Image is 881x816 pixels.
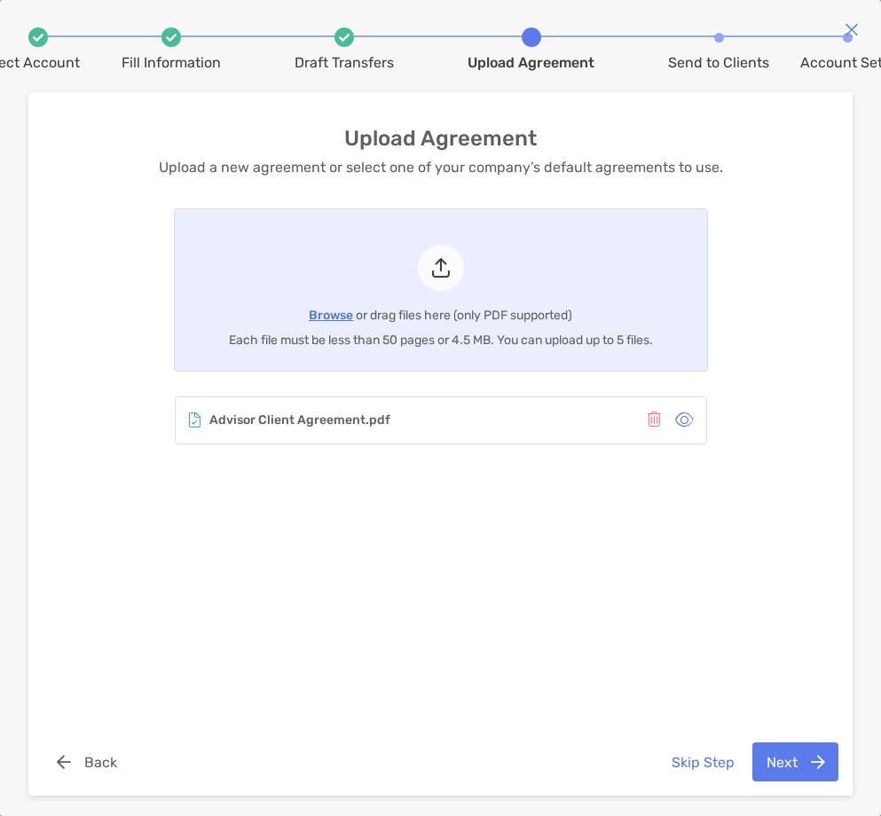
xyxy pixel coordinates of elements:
[468,54,594,71] div: Upload Agreement
[752,742,838,781] button: Next
[33,34,43,42] img: white check
[43,742,130,781] button: Back
[344,128,537,149] h3: Upload Agreement
[209,413,390,428] p: Advisor Client Agreement.pdf
[668,54,769,71] div: Send to Clients
[57,755,71,769] img: button icon
[811,755,825,769] img: button icon
[339,34,350,42] img: white check
[309,308,353,323] span: Browse
[122,54,221,71] div: Fill Information
[159,156,723,178] p: Upload a new agreement or select one of your company’s default agreements to use.
[229,333,653,349] span: Each file must be less than 50 pages or 4.5 MB. You can upload up to 5 files.
[657,742,748,781] button: Skip Step
[166,34,177,42] img: white check
[295,54,394,71] div: Draft Transfers
[845,22,859,36] img: close modal
[356,308,572,323] span: or drag files here (only PDF supported)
